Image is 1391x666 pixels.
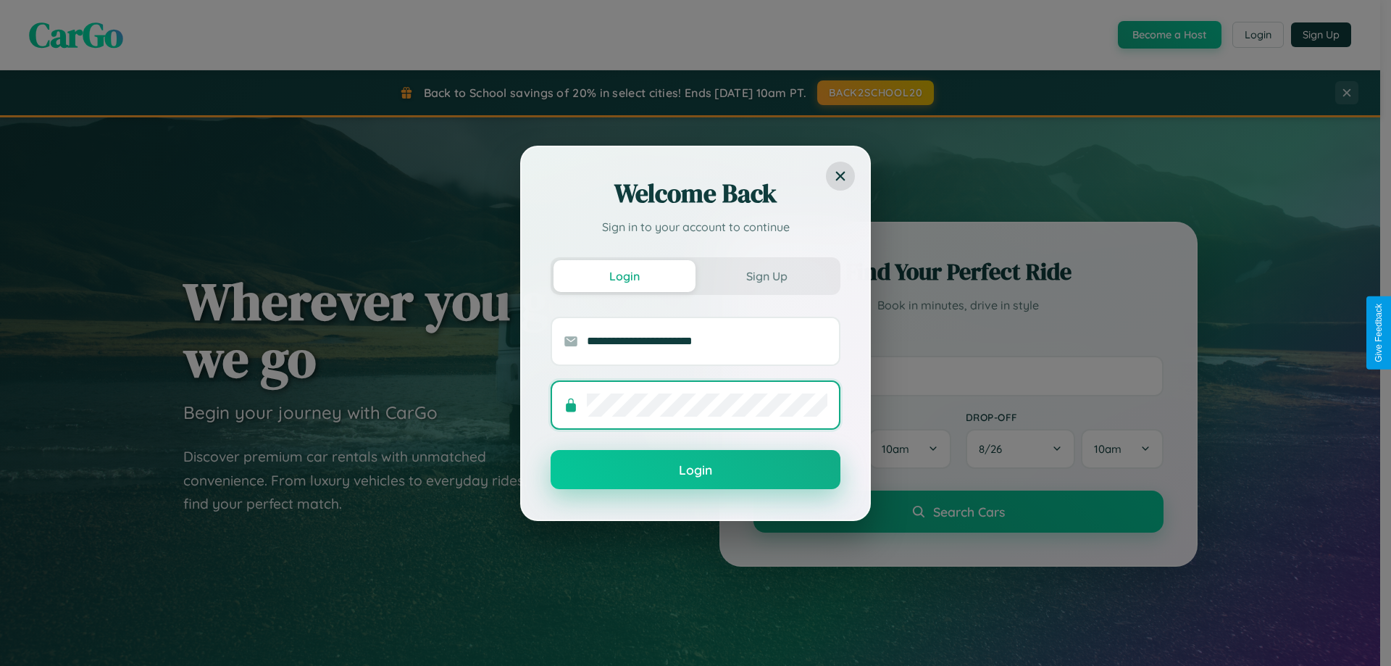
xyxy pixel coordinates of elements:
[1374,304,1384,362] div: Give Feedback
[551,176,840,211] h2: Welcome Back
[554,260,695,292] button: Login
[695,260,837,292] button: Sign Up
[551,218,840,236] p: Sign in to your account to continue
[551,450,840,489] button: Login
